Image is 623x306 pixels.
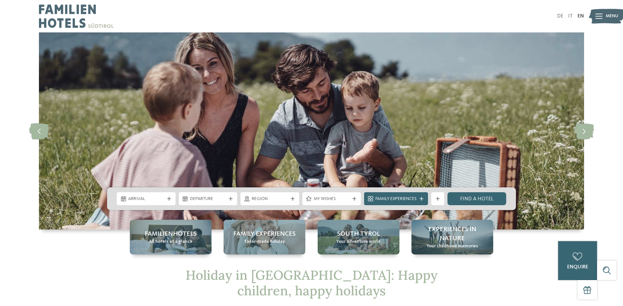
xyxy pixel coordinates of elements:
[39,32,584,230] img: Holiday in South Tyrol with children – unforgettable
[145,230,197,239] span: Familienhotels
[252,196,288,202] span: Region
[418,225,487,243] span: Experiences in nature
[427,243,478,250] span: Your childhood memories
[190,196,226,202] span: Departure
[447,192,506,205] a: Find a hotel
[578,14,584,19] a: EN
[337,230,380,239] span: South Tyrol
[336,239,380,245] span: Your adventure world
[411,220,493,254] a: Holiday in South Tyrol with children – unforgettable Experiences in nature Your childhood memories
[130,220,212,254] a: Holiday in South Tyrol with children – unforgettable Familienhotels All hotels at a glance
[318,220,399,254] a: Holiday in South Tyrol with children – unforgettable South Tyrol Your adventure world
[244,239,285,245] span: Tailor-made holiday
[568,14,573,19] a: IT
[567,265,588,270] span: enquire
[375,196,417,202] span: Family Experiences
[606,13,618,19] span: Menu
[558,241,597,280] a: enquire
[314,196,350,202] span: My wishes
[233,230,296,239] span: Family Experiences
[557,14,563,19] a: DE
[149,239,192,245] span: All hotels at a glance
[128,196,164,202] span: Arrival
[186,267,437,299] span: Holiday in [GEOGRAPHIC_DATA]: Happy children, happy holidays
[224,220,305,254] a: Holiday in South Tyrol with children – unforgettable Family Experiences Tailor-made holiday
